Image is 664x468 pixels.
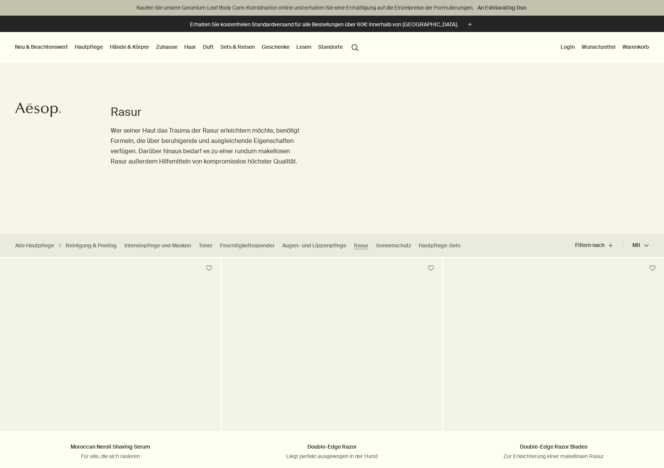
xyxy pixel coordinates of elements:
[348,40,362,54] button: Menüpunkt "Suche" öffnen
[476,3,528,12] a: An Exhilarating Duo
[575,236,623,255] button: Filtern nach
[419,242,460,249] a: Hautpflege-Sets
[354,242,368,249] a: Rasur
[8,4,656,12] p: Kaufen Sie unsere Geranium Leaf Body Care-Kombination online und erhalten Sie eine Ermäßigung auf...
[15,242,54,249] a: Alle Hautpflege
[520,443,587,450] a: Double-Edge Razor Blades
[623,236,649,255] button: Mit
[13,32,362,63] nav: primary
[199,242,212,249] a: Toner
[424,261,438,275] button: Zum Wunschzettel hinzufügen
[202,261,216,275] button: Zum Wunschzettel hinzufügen
[13,42,69,52] button: Neu & Beachtenswert
[282,242,346,249] a: Augen- und Lippenpflege
[13,100,63,121] a: Aesop
[580,42,617,52] a: Wunschzettel
[154,42,179,52] a: Zuhause
[73,42,105,52] a: Hautpflege
[219,42,256,52] a: Sets & Reisen
[559,42,576,52] button: Login
[295,42,313,52] a: Lesen
[307,443,357,450] a: Double-Edge Razor
[559,32,651,63] nav: supplementary
[260,42,291,52] a: Geschenke
[124,242,191,249] a: Intensivpflege und Masken
[190,21,458,29] p: Erhalten Sie kostenfreien Standardversand für alle Bestellungen über 60€ innerhalb von [GEOGRAPHI...
[455,453,653,460] p: Zur Erleichterung einer makellosen Rasur
[11,453,209,460] p: Für alle, die sich rasieren
[111,104,301,120] h1: Rasur
[111,125,301,167] p: Wer seiner Haut das Trauma der Rasur erleichtern möchte, benötigt Formeln, die über beruhigende u...
[183,42,198,52] a: Haar
[376,242,411,249] a: Sonnenschutz
[233,453,431,460] p: Liegt perfekt ausgewogen in der Hand
[108,42,151,52] a: Hände & Körper
[317,42,344,52] button: Standorte
[220,242,275,249] a: Feuchtigkeitsspender
[646,261,659,275] button: Zum Wunschzettel hinzufügen
[71,443,150,450] a: Moroccan Neroli Shaving Serum
[190,20,474,29] button: Erhalten Sie kostenfreien Standardversand für alle Bestellungen über 60€ innerhalb von [GEOGRAPHI...
[621,42,651,52] button: Warenkorb
[15,102,61,117] svg: Aesop
[66,242,117,249] a: Reinigung & Peeling
[201,42,215,52] a: Duft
